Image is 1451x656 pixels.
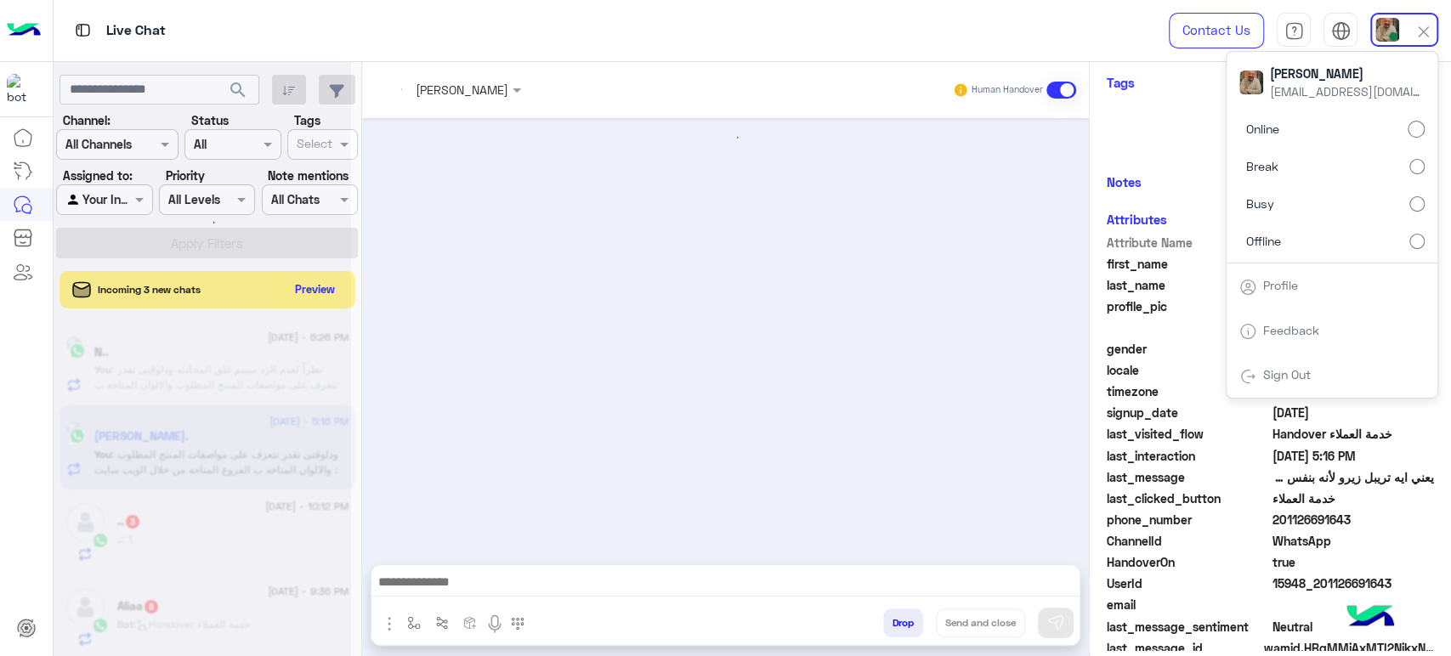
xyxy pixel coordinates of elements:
span: Online [1246,120,1279,138]
span: Break [1246,157,1278,175]
span: 15948_201126691643 [1272,574,1435,592]
small: Human Handover [972,83,1043,97]
button: Drop [883,608,923,637]
button: Trigger scenario [428,608,456,636]
input: Online [1408,121,1425,138]
a: Feedback [1263,323,1319,337]
img: tab [1239,368,1256,385]
span: email [1107,596,1269,614]
button: create order [456,608,485,636]
div: loading... [187,207,217,237]
span: 2 [1272,532,1435,550]
img: hulul-logo.png [1340,588,1400,648]
img: tab [1284,21,1304,41]
span: 2025-08-20T20:22:13.286Z [1272,404,1435,421]
span: profile_pic [1107,297,1269,336]
a: tab [1277,13,1311,48]
span: Busy [1246,195,1274,212]
span: first_name [1107,255,1269,273]
span: UserId [1107,574,1269,592]
img: select flow [407,616,421,630]
button: select flow [400,608,428,636]
img: userImage [1239,71,1263,94]
span: true [1272,553,1435,571]
span: خدمة العملاء [1272,489,1435,507]
span: last_visited_flow [1107,425,1269,443]
span: 201126691643 [1272,511,1435,529]
img: 1403182699927242 [7,74,37,105]
span: يعني ايه تريبل زيرو لأنه بنفس سعر الجديد؟ [1272,468,1435,486]
img: tab [1239,279,1256,296]
span: gender [1107,340,1269,358]
span: Attribute Name [1107,234,1269,252]
span: timezone [1107,382,1269,400]
span: null [1272,596,1435,614]
span: last_message [1107,468,1269,486]
a: Sign Out [1263,367,1311,382]
span: HandoverOn [1107,553,1269,571]
img: userImage [1375,18,1399,42]
span: [EMAIL_ADDRESS][DOMAIN_NAME] [1270,82,1423,100]
a: Profile [1263,278,1298,292]
span: last_name [1107,276,1269,294]
span: Handover خدمة العملاء [1272,425,1435,443]
img: send attachment [379,614,400,634]
input: Break [1409,159,1425,174]
div: loading... [373,122,1079,152]
input: Busy [1409,196,1425,212]
img: tab [72,20,94,41]
img: create order [463,616,477,630]
button: Send and close [936,608,1025,637]
span: [PERSON_NAME] [1270,65,1423,82]
img: tab [1331,21,1351,41]
h6: Tags [1107,75,1434,90]
span: signup_date [1107,404,1269,421]
span: 2025-08-21T14:16:56.2167529Z [1272,447,1435,465]
span: Offline [1246,232,1281,250]
span: last_interaction [1107,447,1269,465]
a: Contact Us [1169,13,1264,48]
img: tab [1239,323,1256,340]
span: last_message_sentiment [1107,618,1269,636]
span: locale [1107,361,1269,379]
p: Live Chat [106,20,166,42]
div: Select [294,134,332,156]
h6: Notes [1107,174,1142,189]
span: ChannelId [1107,532,1269,550]
img: send message [1047,614,1064,631]
img: send voice note [485,614,505,634]
input: Offline [1409,234,1425,249]
span: last_clicked_button [1107,489,1269,507]
img: Trigger scenario [435,616,449,630]
div: loading... [1111,100,1430,130]
img: make a call [511,617,524,631]
span: phone_number [1107,511,1269,529]
h6: Attributes [1107,212,1167,227]
img: close [1414,22,1433,42]
img: Logo [7,13,41,48]
span: 0 [1272,618,1435,636]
